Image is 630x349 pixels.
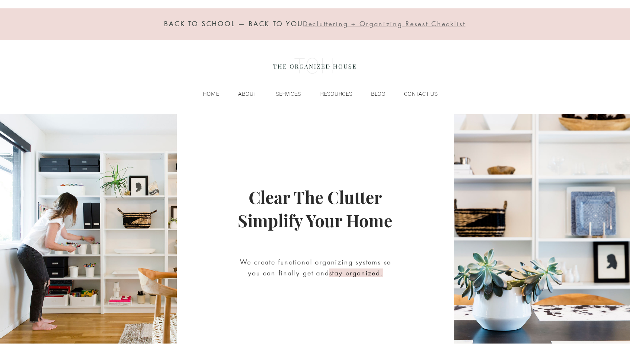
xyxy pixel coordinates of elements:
a: RESOURCES [304,89,356,99]
span: BACK TO SCHOOL — BACK TO YOU [164,19,303,28]
span: . [380,268,383,277]
p: HOME [199,89,223,99]
p: CONTACT US [400,89,441,99]
a: SERVICES [260,89,304,99]
p: RESOURCES [316,89,356,99]
nav: Site [188,89,441,99]
span: Decluttering + Organizing Resest Checklist [303,19,465,28]
span: We create functional organizing systems so you can finally get and [240,258,392,277]
p: SERVICES [272,89,304,99]
p: BLOG [367,89,389,99]
a: BLOG [356,89,389,99]
a: HOME [188,89,223,99]
img: the organized house [270,51,359,81]
p: ABOUT [234,89,260,99]
span: Clear The Clutter Simplify Your Home [238,186,392,232]
a: ABOUT [223,89,260,99]
span: stay organized [329,268,380,277]
a: Decluttering + Organizing Resest Checklist [303,21,465,28]
a: CONTACT US [389,89,441,99]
